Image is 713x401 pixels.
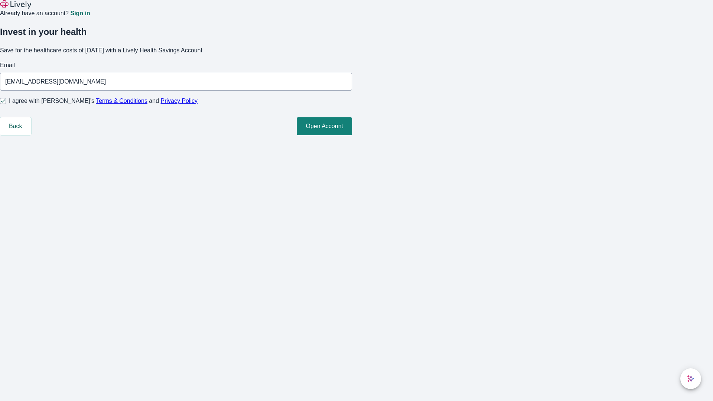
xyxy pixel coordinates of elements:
svg: Lively AI Assistant [687,375,694,382]
a: Terms & Conditions [96,98,147,104]
a: Sign in [70,10,90,16]
a: Privacy Policy [161,98,198,104]
button: Open Account [297,117,352,135]
span: I agree with [PERSON_NAME]’s and [9,97,198,105]
button: chat [680,368,701,389]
